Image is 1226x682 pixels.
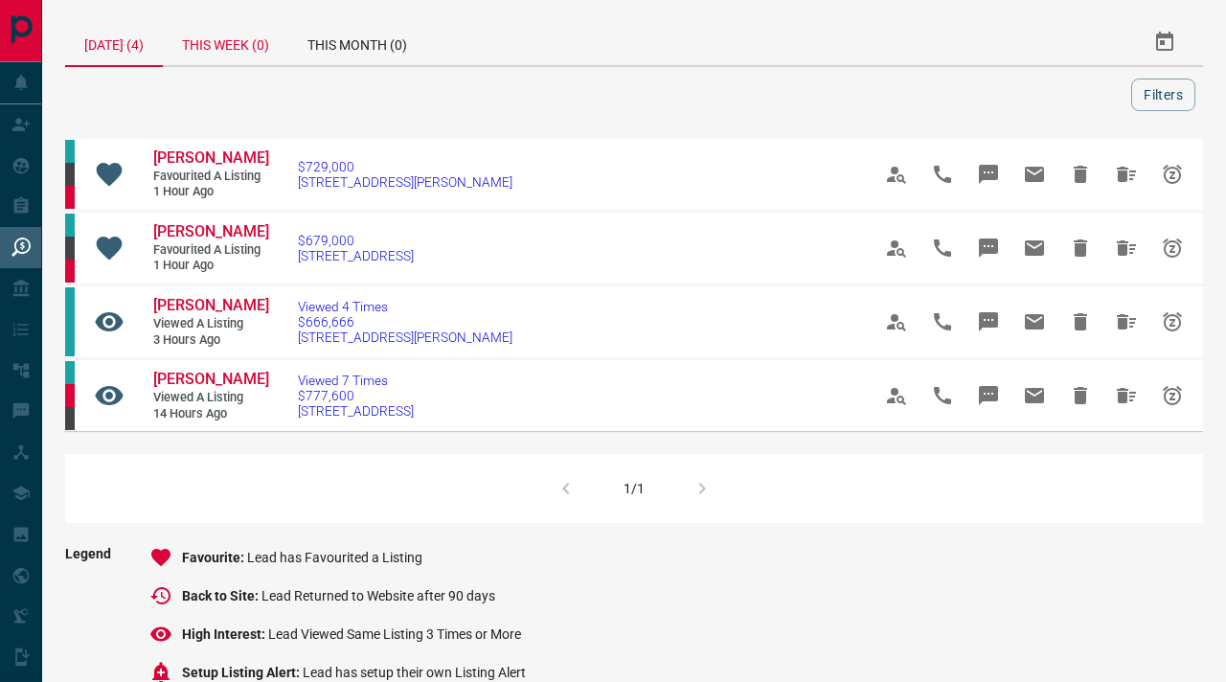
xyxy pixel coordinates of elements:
span: Favourited a Listing [153,242,268,259]
span: Message [965,151,1011,197]
span: Hide All from Constantine Georgiou [1103,151,1149,197]
span: Hide All from Grace Tran [1103,373,1149,419]
span: Email [1011,151,1057,197]
span: Hide All from Constantine Georgiou [1103,225,1149,271]
button: Filters [1131,79,1195,111]
span: $729,000 [298,159,512,174]
span: Hide [1057,373,1103,419]
span: $666,666 [298,314,512,330]
span: $777,600 [298,388,414,403]
span: Favourited a Listing [153,169,268,185]
span: Message [965,299,1011,345]
span: Call [919,373,965,419]
div: 1/1 [624,481,645,496]
span: View Profile [874,373,919,419]
span: 14 hours ago [153,406,268,422]
span: Email [1011,373,1057,419]
div: condos.ca [65,287,75,356]
span: Viewed a Listing [153,316,268,332]
span: [STREET_ADDRESS][PERSON_NAME] [298,174,512,190]
span: 3 hours ago [153,332,268,349]
span: Lead Viewed Same Listing 3 Times or More [268,626,521,642]
span: 1 hour ago [153,184,268,200]
span: View Profile [874,225,919,271]
a: [PERSON_NAME] [153,148,268,169]
span: Setup Listing Alert [182,665,303,680]
span: Lead has Favourited a Listing [247,550,422,565]
div: condos.ca [65,214,75,237]
span: 1 hour ago [153,258,268,274]
a: $679,000[STREET_ADDRESS] [298,233,414,263]
span: [STREET_ADDRESS] [298,248,414,263]
span: Call [919,151,965,197]
div: [DATE] (4) [65,19,163,67]
div: This Month (0) [288,19,426,65]
span: Call [919,225,965,271]
span: [PERSON_NAME] [153,148,269,167]
span: Hide [1057,299,1103,345]
span: Message [965,225,1011,271]
span: Viewed 4 Times [298,299,512,314]
span: Snooze [1149,299,1195,345]
span: Snooze [1149,373,1195,419]
span: Email [1011,225,1057,271]
div: condos.ca [65,140,75,163]
span: Snooze [1149,225,1195,271]
div: This Week (0) [163,19,288,65]
span: Email [1011,299,1057,345]
span: Viewed a Listing [153,390,268,406]
span: Back to Site [182,588,261,603]
span: Viewed 7 Times [298,373,414,388]
div: mrloft.ca [65,237,75,260]
span: [STREET_ADDRESS][PERSON_NAME] [298,330,512,345]
div: mrloft.ca [65,163,75,186]
a: $729,000[STREET_ADDRESS][PERSON_NAME] [298,159,512,190]
span: Lead has setup their own Listing Alert [303,665,526,680]
div: mrloft.ca [65,407,75,430]
a: [PERSON_NAME] [153,222,268,242]
a: [PERSON_NAME] [153,370,268,390]
span: [PERSON_NAME] [153,296,269,314]
div: property.ca [65,186,75,209]
span: Hide All from Davlat Amonov [1103,299,1149,345]
span: High Interest [182,626,268,642]
span: Hide [1057,151,1103,197]
div: property.ca [65,384,75,407]
span: $679,000 [298,233,414,248]
div: condos.ca [65,361,75,384]
span: Snooze [1149,151,1195,197]
span: View Profile [874,299,919,345]
span: Message [965,373,1011,419]
span: Lead Returned to Website after 90 days [261,588,495,603]
a: Viewed 7 Times$777,600[STREET_ADDRESS] [298,373,414,419]
span: [PERSON_NAME] [153,222,269,240]
span: Call [919,299,965,345]
span: [PERSON_NAME] [153,370,269,388]
span: Hide [1057,225,1103,271]
span: [STREET_ADDRESS] [298,403,414,419]
div: property.ca [65,260,75,283]
span: Favourite [182,550,247,565]
span: View Profile [874,151,919,197]
a: Viewed 4 Times$666,666[STREET_ADDRESS][PERSON_NAME] [298,299,512,345]
a: [PERSON_NAME] [153,296,268,316]
button: Select Date Range [1142,19,1188,65]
